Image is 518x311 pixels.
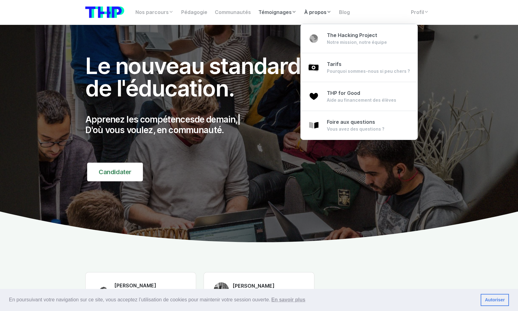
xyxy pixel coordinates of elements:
a: Pédagogie [177,6,211,19]
p: "Un des meilleurs instituts de formation de [GEOGRAPHIC_DATA]" [322,287,433,306]
span: de demain, [195,114,238,125]
span: THP for Good [327,90,360,96]
span: Foire aux questions [327,119,375,125]
a: THP for Good Aide au financement des élèves [301,82,417,111]
a: À propos [300,6,335,19]
img: Claire [96,286,111,301]
div: Aide au financement des élèves [327,97,396,103]
h1: Le nouveau standard de l'éducation. [85,55,314,100]
a: dismiss cookie message [481,294,509,306]
a: Communautés [211,6,255,19]
img: logo [85,7,124,18]
h6: [PERSON_NAME] [233,283,281,290]
p: Apprenez les compétences D'où vous voulez, en communauté. [85,114,314,135]
a: Nos parcours [132,6,177,19]
a: Profil [407,6,433,19]
a: Témoignages [255,6,300,19]
a: Candidater [87,163,143,181]
div: Pourquoi sommes-nous si peu chers ? [327,68,410,74]
div: Notre mission, notre équipe [327,39,387,45]
img: money-9ea4723cc1eb9d308b63524c92a724aa.svg [308,62,319,73]
span: The Hacking Project [327,32,377,38]
span: Tarifs [327,61,341,67]
a: learn more about cookies [270,295,306,304]
span: | [238,114,240,125]
h6: [PERSON_NAME] [114,282,186,289]
img: heart-3dc04c8027ce09cac19c043a17b15ac7.svg [308,91,319,102]
div: Vous avez des questions ? [327,126,384,132]
img: book-open-effebd538656b14b08b143ef14f57c46.svg [308,120,319,131]
a: Tarifs Pourquoi sommes-nous si peu chers ? [301,53,417,82]
img: Melisande [214,282,229,297]
img: earth-532ca4cfcc951ee1ed9d08868e369144.svg [308,33,319,44]
a: Foire aux questions Vous avez des questions ? [301,111,417,140]
a: The Hacking Project Notre mission, notre équipe [301,24,417,53]
a: Blog [335,6,354,19]
span: En poursuivant votre navigation sur ce site, vous acceptez l’utilisation de cookies pour mainteni... [9,295,476,304]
